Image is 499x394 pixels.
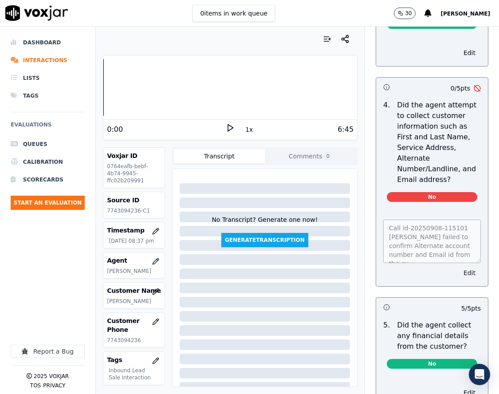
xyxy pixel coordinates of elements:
[34,373,69,380] p: 2025 Voxjar
[11,69,85,87] a: Lists
[109,374,161,381] p: Sale Interaction
[387,192,477,202] span: No
[11,34,85,51] a: Dashboard
[107,316,161,334] h3: Customer Phone
[397,320,481,352] p: Did the agent collect any financial details from the customer?
[11,119,85,135] h6: Evaluations
[43,382,65,389] button: Privacy
[107,163,161,184] p: 0764eafb-bebf-4b74-9945-ffc02b209991
[174,149,265,163] button: Transcript
[107,256,161,265] h3: Agent
[324,152,332,160] span: 0
[394,8,424,19] button: 30
[458,47,481,59] button: Edit
[109,237,161,244] p: [DATE] 08:37 pm
[107,337,161,344] p: 7743094236
[265,149,356,163] button: Comments
[11,51,85,69] a: Interactions
[107,286,161,295] h3: Customer Name
[380,320,393,352] p: 5 .
[11,135,85,153] a: Queues
[380,100,393,185] p: 4 .
[107,151,161,160] h3: Voxjar ID
[107,298,161,305] p: [PERSON_NAME]
[212,215,318,233] div: No Transcript? Generate one now!
[109,367,161,374] p: Inbound Lead
[440,8,499,19] button: [PERSON_NAME]
[107,355,161,364] h3: Tags
[461,304,481,313] p: 5 / 5 pts
[30,382,41,389] button: TOS
[394,8,416,19] button: 30
[221,233,308,247] button: GenerateTranscription
[11,153,85,171] a: Calibration
[5,5,68,21] img: voxjar logo
[469,364,490,385] div: Open Intercom Messenger
[387,359,477,369] span: No
[107,268,161,275] p: [PERSON_NAME]
[440,11,490,17] span: [PERSON_NAME]
[107,196,161,205] h3: Source ID
[11,171,85,189] a: Scorecards
[11,87,85,105] a: Tags
[244,123,255,136] button: 1x
[107,207,161,214] p: 7743094236-C1
[107,124,123,135] div: 0:00
[107,226,161,235] h3: Timestamp
[338,124,354,135] div: 6:45
[193,5,275,22] button: 0items in work queue
[405,10,412,17] p: 30
[11,196,85,210] button: Start an Evaluation
[397,100,481,185] p: Did the agent attempt to collect customer information such as First and Last Name, Service Addres...
[451,84,470,93] p: 0 / 5 pts
[458,267,481,279] button: Edit
[11,345,85,358] button: Report a Bug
